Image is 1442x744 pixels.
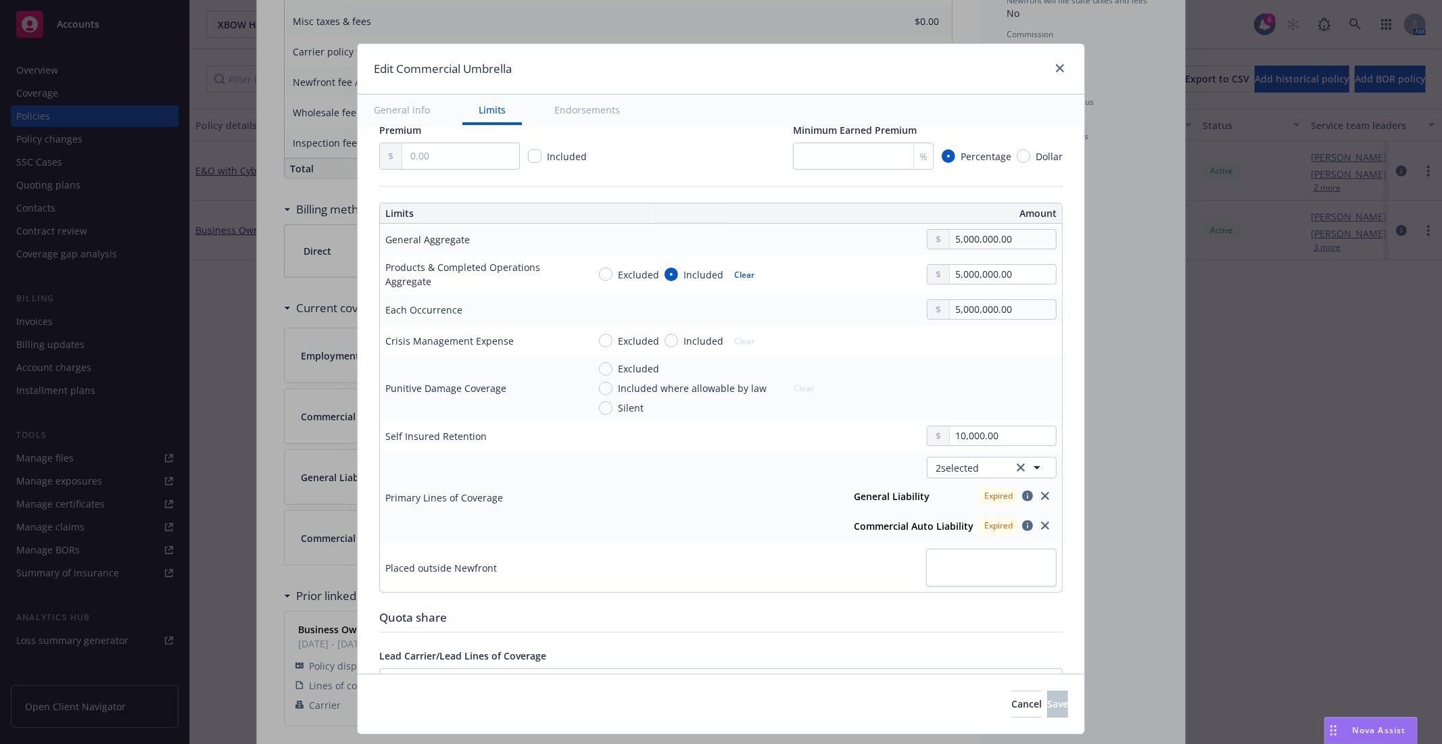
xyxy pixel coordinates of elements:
[683,268,723,282] span: Included
[950,300,1056,319] input: 0.00
[854,490,930,503] strong: General Liability
[379,124,421,137] span: Premium
[374,60,512,78] h1: Edit Commercial Umbrella
[618,381,767,395] span: Included where allowable by law
[599,268,612,281] input: Excluded
[599,334,612,347] input: Excluded
[618,362,659,376] span: Excluded
[665,268,678,281] input: Included
[538,95,636,125] button: Endorsements
[380,203,653,224] th: Limits
[599,362,612,376] input: Excluded
[936,461,979,475] span: 2 selected
[919,149,928,164] span: %
[599,401,612,415] input: Silent
[1325,718,1342,743] div: Drag to move
[385,303,462,317] div: Each Occurrence
[385,232,470,247] div: General Aggregate
[961,149,1011,164] span: Percentage
[950,426,1056,445] input: 0.00
[385,334,514,348] div: Crisis Management Expense
[379,668,1063,695] button: Nothing selected
[950,230,1056,249] input: 0.00
[379,609,1063,626] div: Quota share
[683,334,723,348] span: Included
[358,95,446,125] button: General info
[950,265,1056,284] input: 0.00
[665,334,678,347] input: Included
[726,265,763,284] button: Clear
[1353,724,1406,736] span: Nova Assist
[599,382,612,395] input: Included where allowable by law
[402,143,519,169] input: 0.00
[728,203,1062,224] th: Amount
[618,334,659,348] span: Excluded
[379,649,546,662] span: Lead Carrier/Lead Lines of Coverage
[942,149,955,163] input: Percentage
[385,260,577,289] div: Products & Completed Operations Aggregate
[854,520,974,532] strong: Commercial Auto Liability
[1324,717,1418,744] button: Nova Assist
[793,124,917,137] span: Minimum Earned Premium
[385,381,506,395] div: Punitive Damage Coverage
[618,401,644,415] span: Silent
[385,491,503,505] div: Primary Lines of Coverage
[618,268,659,282] span: Excluded
[927,457,1057,478] button: 2selected
[547,150,587,163] span: Included
[462,95,522,125] button: Limits
[385,429,487,443] div: Self Insured Retention
[385,561,497,575] div: Placed outside Newfront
